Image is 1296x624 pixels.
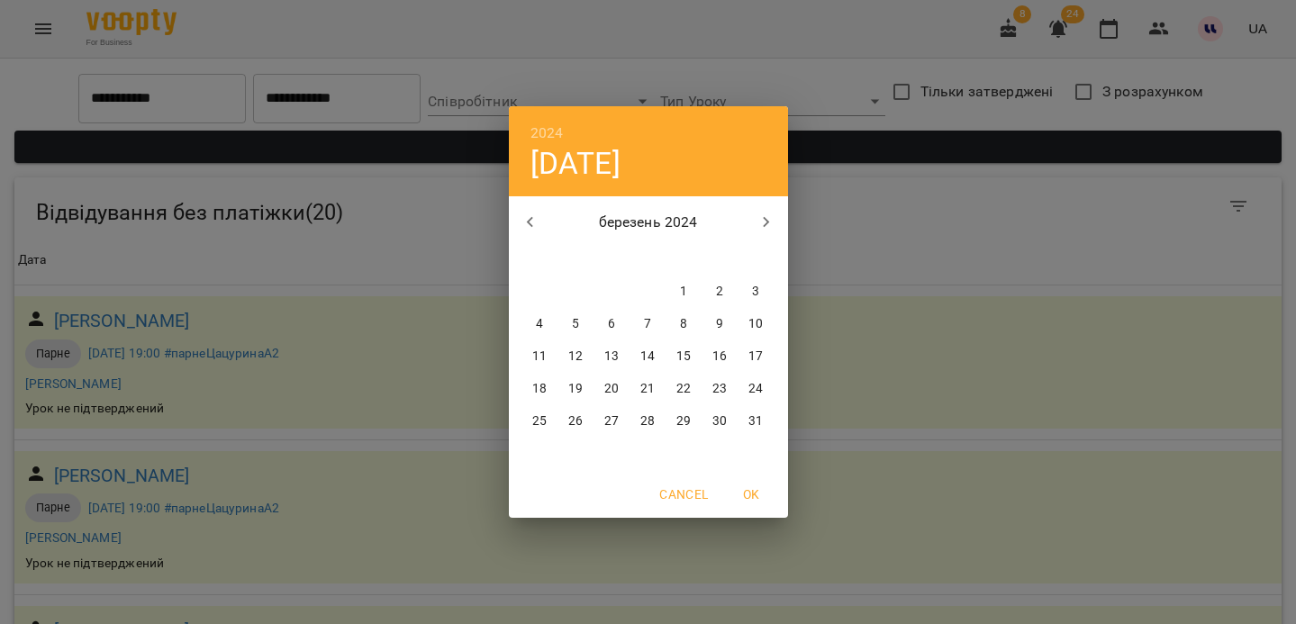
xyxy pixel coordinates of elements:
p: 6 [608,315,615,333]
button: 10 [740,308,773,340]
span: нд [740,249,773,267]
button: 12 [560,340,593,373]
p: 12 [568,348,583,366]
p: 21 [640,380,655,398]
p: 2 [716,283,723,301]
span: ср [596,249,629,267]
p: 29 [676,412,691,430]
p: 19 [568,380,583,398]
p: 25 [532,412,547,430]
p: 10 [748,315,763,333]
p: 20 [604,380,619,398]
button: 4 [524,308,557,340]
button: 27 [596,405,629,438]
button: 13 [596,340,629,373]
span: сб [704,249,737,267]
button: 23 [704,373,737,405]
p: 27 [604,412,619,430]
button: 15 [668,340,701,373]
button: 21 [632,373,665,405]
p: 5 [572,315,579,333]
button: 6 [596,308,629,340]
p: 26 [568,412,583,430]
button: 31 [740,405,773,438]
p: 18 [532,380,547,398]
button: 30 [704,405,737,438]
button: 2024 [530,121,564,146]
button: 3 [740,276,773,308]
p: 30 [712,412,727,430]
button: 7 [632,308,665,340]
span: вт [560,249,593,267]
p: 17 [748,348,763,366]
button: 19 [560,373,593,405]
span: чт [632,249,665,267]
p: 11 [532,348,547,366]
button: 26 [560,405,593,438]
button: Cancel [652,478,715,511]
button: 5 [560,308,593,340]
p: 13 [604,348,619,366]
button: 22 [668,373,701,405]
button: 28 [632,405,665,438]
p: 24 [748,380,763,398]
span: OK [730,484,774,505]
button: 16 [704,340,737,373]
button: 11 [524,340,557,373]
button: OK [723,478,781,511]
button: 25 [524,405,557,438]
span: Cancel [659,484,708,505]
p: 4 [536,315,543,333]
p: 3 [752,283,759,301]
p: 23 [712,380,727,398]
p: 28 [640,412,655,430]
button: 1 [668,276,701,308]
button: 17 [740,340,773,373]
p: 8 [680,315,687,333]
button: 8 [668,308,701,340]
p: 16 [712,348,727,366]
button: 2 [704,276,737,308]
button: 18 [524,373,557,405]
button: 9 [704,308,737,340]
p: 1 [680,283,687,301]
button: 29 [668,405,701,438]
p: 22 [676,380,691,398]
button: 24 [740,373,773,405]
p: 31 [748,412,763,430]
p: 7 [644,315,651,333]
p: 9 [716,315,723,333]
button: [DATE] [530,145,621,182]
p: 14 [640,348,655,366]
span: пн [524,249,557,267]
button: 20 [596,373,629,405]
p: березень 2024 [551,212,745,233]
button: 14 [632,340,665,373]
span: пт [668,249,701,267]
p: 15 [676,348,691,366]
